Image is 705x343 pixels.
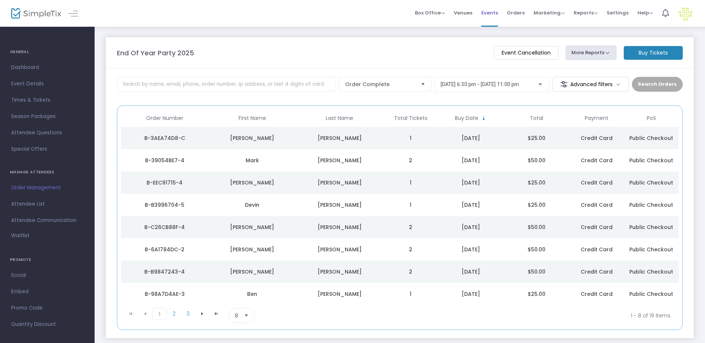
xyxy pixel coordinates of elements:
[11,216,83,225] span: Attendee Communication
[629,223,673,231] span: Public Checkout
[210,290,294,298] div: Ben
[581,134,613,142] span: Credit Card
[199,311,205,317] span: Go to the next page
[581,246,613,253] span: Credit Card
[11,183,83,193] span: Order Management
[629,290,673,298] span: Public Checkout
[440,246,502,253] div: 9/10/2025
[210,268,294,275] div: Michael
[440,268,502,275] div: 9/10/2025
[574,9,598,16] span: Reports
[11,199,83,209] span: Attendee List
[326,115,353,121] span: Last Name
[210,179,294,186] div: Michael
[121,110,679,305] div: Data table
[504,171,569,194] td: $25.00
[146,115,183,121] span: Order Number
[504,149,569,171] td: $50.00
[383,127,438,149] td: 1
[11,232,30,239] span: Waitlist
[440,134,502,142] div: 14/10/2025
[167,308,181,319] span: Page 2
[637,9,653,16] span: Help
[383,110,438,127] th: Total Tickets
[494,46,558,60] m-button: Event Cancellation
[123,268,207,275] div: B-B9847243-4
[504,194,569,216] td: $25.00
[629,134,673,142] span: Public Checkout
[117,48,194,58] m-panel-title: End Of Year Party 2025
[454,3,472,22] span: Venues
[10,252,85,267] h4: PROMOTE
[504,127,569,149] td: $25.00
[195,308,209,319] span: Go to the next page
[11,320,83,329] span: Quantity Discount
[239,115,266,121] span: First Name
[481,115,487,121] span: Sortable
[383,261,438,283] td: 2
[11,271,83,280] span: Social
[298,157,382,164] div: Follett
[209,308,223,319] span: Go to the last page
[383,283,438,305] td: 1
[235,312,238,319] span: 8
[481,3,498,22] span: Events
[123,246,207,253] div: B-6A1784DC-2
[11,63,83,72] span: Dashboard
[624,46,683,60] m-button: Buy Tickets
[383,194,438,216] td: 1
[507,3,525,22] span: Orders
[581,179,613,186] span: Credit Card
[383,149,438,171] td: 2
[383,238,438,261] td: 2
[440,201,502,209] div: 13/10/2025
[123,157,207,164] div: B-39054BE7-4
[440,179,502,186] div: 13/10/2025
[117,77,336,92] input: Search by name, email, phone, order number, ip address, or last 4 digits of card
[123,290,207,298] div: B-98A7D4AE-3
[210,246,294,253] div: Nick
[152,308,167,320] span: Page 1
[213,311,219,317] span: Go to the last page
[629,246,673,253] span: Public Checkout
[241,308,252,323] button: Select
[504,261,569,283] td: $50.00
[440,157,502,164] div: 14/10/2025
[504,216,569,238] td: $50.00
[210,157,294,164] div: Mark
[11,79,83,89] span: Event Details
[629,268,673,275] span: Public Checkout
[298,246,382,253] div: Follett
[418,77,428,91] button: Select
[581,223,613,231] span: Credit Card
[629,157,673,164] span: Public Checkout
[298,201,382,209] div: Gordois
[581,157,613,164] span: Credit Card
[11,303,83,313] span: Promo Code
[298,268,382,275] div: Bowden
[504,283,569,305] td: $25.00
[383,216,438,238] td: 2
[10,45,85,59] h4: GENERAL
[210,201,294,209] div: Devin
[11,144,83,154] span: Special Offers
[581,290,613,298] span: Credit Card
[123,223,207,231] div: B-C26CB88F-4
[328,308,670,323] kendo-pager-info: 1 - 8 of 19 items
[565,45,617,60] button: More Reports
[383,171,438,194] td: 1
[534,9,565,16] span: Marketing
[440,290,502,298] div: 9/10/2025
[11,287,83,297] span: Embed
[504,238,569,261] td: $50.00
[10,165,85,180] h4: MANAGE ATTENDEES
[415,9,445,16] span: Box Office
[530,115,543,121] span: Total
[298,290,382,298] div: Pollard
[581,201,613,209] span: Credit Card
[210,223,294,231] div: Caleb Kilpatrick
[440,81,519,87] span: [DATE] 6:30 pm - [DATE] 11:00 pm
[585,115,609,121] span: Payment
[607,3,629,22] span: Settings
[560,81,568,88] img: filter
